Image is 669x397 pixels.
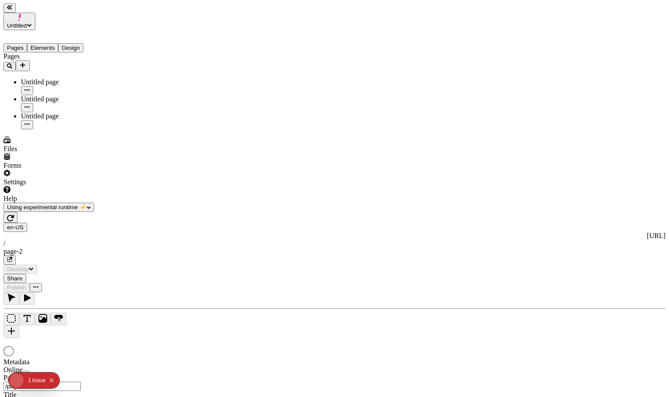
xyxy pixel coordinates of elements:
div: page-2 [3,248,666,255]
button: Add new [16,60,30,71]
div: Untitled page [21,78,108,86]
button: Box [3,313,19,325]
span: Untitled [7,22,27,29]
button: Image [35,313,51,325]
div: Settings [3,178,108,186]
button: Design [58,43,83,52]
span: Path [3,374,16,381]
button: Text [19,313,35,325]
div: Metadata [3,358,108,366]
span: Using experimental runtime ⚡️ [7,204,87,211]
button: Publish [3,283,30,292]
div: Untitled page [21,112,108,120]
button: Untitled [3,13,35,30]
span: Publish [7,284,26,291]
div: Untitled page [21,95,108,103]
button: Pages [3,43,27,52]
button: Elements [27,43,59,52]
div: Pages [3,52,108,60]
button: Share [3,274,26,283]
div: [URL] [3,232,666,240]
div: / [3,240,666,248]
button: Desktop [3,265,37,274]
div: Help [3,195,108,203]
div: Forms [3,162,108,169]
span: Online [3,366,23,373]
span: Desktop [7,266,28,273]
button: Open locale picker [3,223,27,232]
span: Share [7,275,23,282]
button: Using experimental runtime ⚡️ [3,203,94,212]
div: Files [3,145,108,153]
button: Button [51,313,66,325]
span: en-US [7,224,24,231]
